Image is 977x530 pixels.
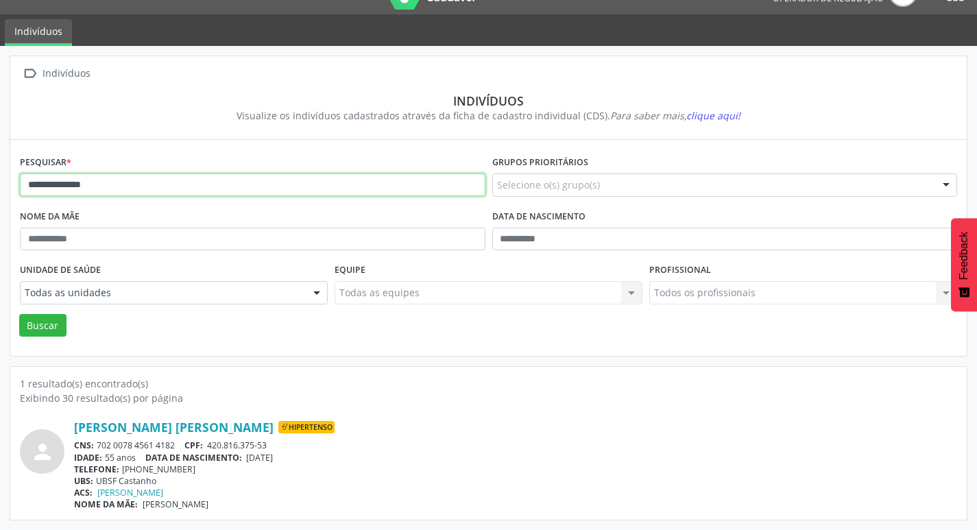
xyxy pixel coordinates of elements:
i: Para saber mais, [610,109,740,122]
div: 1 resultado(s) encontrado(s) [20,376,957,391]
span: DATA DE NASCIMENTO: [145,452,242,463]
div: Indivíduos [40,64,93,84]
label: Equipe [335,260,365,281]
div: UBSF Castanho [74,475,957,487]
a: Indivíduos [5,19,72,46]
span: ACS: [74,487,93,498]
button: Buscar [19,314,67,337]
div: Visualize os indivíduos cadastrados através da ficha de cadastro individual (CDS). [29,108,948,123]
label: Unidade de saúde [20,260,101,281]
span: [DATE] [246,452,273,463]
span: 420.816.375-53 [207,439,267,451]
span: IDADE: [74,452,102,463]
span: NOME DA MÃE: [74,498,138,510]
a: [PERSON_NAME] [PERSON_NAME] [74,420,274,435]
span: Todas as unidades [25,286,300,300]
label: Nome da mãe [20,206,80,228]
label: Grupos prioritários [492,152,588,173]
span: UBS: [74,475,93,487]
span: [PERSON_NAME] [143,498,208,510]
div: 55 anos [74,452,957,463]
i:  [20,64,40,84]
div: Exibindo 30 resultado(s) por página [20,391,957,405]
span: Feedback [958,232,970,280]
span: Selecione o(s) grupo(s) [497,178,600,192]
label: Pesquisar [20,152,71,173]
span: CPF: [184,439,203,451]
a: [PERSON_NAME] [97,487,163,498]
button: Feedback - Mostrar pesquisa [951,218,977,311]
div: Indivíduos [29,93,948,108]
label: Profissional [649,260,711,281]
i: person [30,439,55,464]
span: clique aqui! [686,109,740,122]
span: CNS: [74,439,94,451]
span: TELEFONE: [74,463,119,475]
a:  Indivíduos [20,64,93,84]
label: Data de nascimento [492,206,586,228]
span: Hipertenso [278,421,335,433]
div: 702 0078 4561 4182 [74,439,957,451]
div: [PHONE_NUMBER] [74,463,957,475]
